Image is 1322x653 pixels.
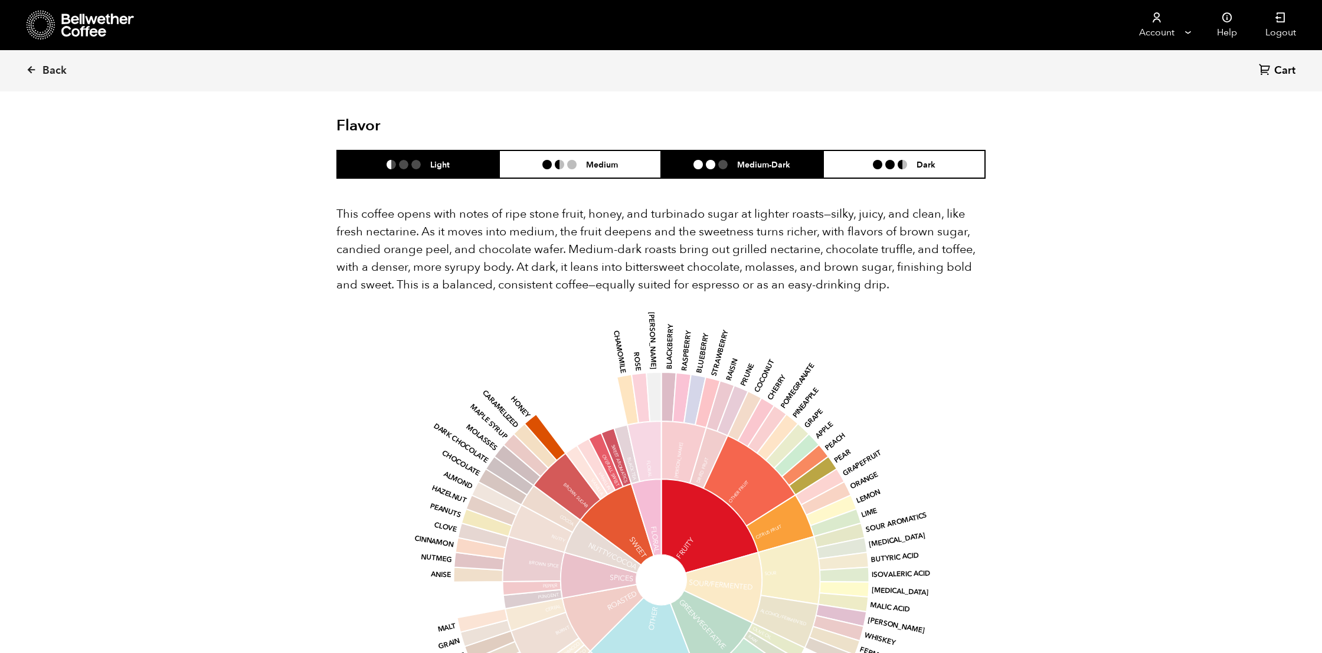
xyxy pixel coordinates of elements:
[1259,63,1298,79] a: Cart
[917,159,935,169] h6: Dark
[586,159,618,169] h6: Medium
[430,159,450,169] h6: Light
[336,117,553,135] h2: Flavor
[42,64,67,78] span: Back
[737,159,790,169] h6: Medium-Dark
[336,205,986,294] p: This coffee opens with notes of ripe stone fruit, honey, and turbinado sugar at lighter roasts—si...
[1274,64,1295,78] span: Cart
